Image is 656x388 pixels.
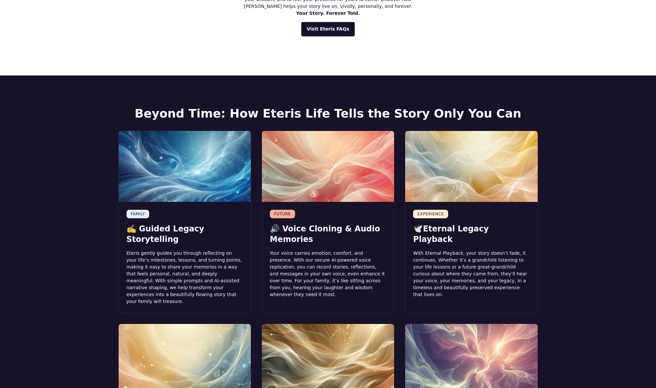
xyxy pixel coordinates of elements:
[131,211,145,217] span: FAMILY
[119,131,251,202] img: Soft blended hues suggesting intergenerational connection and memory sharing across family lines
[270,224,386,245] h3: 🔊 Voice Cloning & Audio Memories
[413,250,529,298] p: With Eternal Playback, your story doesn’t fade, it continues. Whether it’s a grandchild listening...
[127,224,243,245] h3: ✍️ Guided Legacy Storytelling
[307,26,349,32] span: Visit Eteris FAQs
[274,211,291,217] span: FUTURE
[296,11,360,16] strong: Your Story. Forever Told.
[417,211,444,217] span: EXPERIENCE
[127,250,243,305] p: Eteris gently guides you through reflecting on your life’s milestones, lessons, and turning point...
[118,107,538,120] h2: Beyond Time: How Eteris Life Tells the Story Only You Can
[405,131,537,202] img: Colorful abstract design representing the richness and depth of personal life stories being digit...
[270,250,386,298] p: Your voice carries emotion, comfort, and presence. With our secure AI-powered voice replication, ...
[301,22,355,36] a: Read more about Eteris FAQs
[262,131,394,202] img: Abstract gradient in warm tones symbolizing voice preservation and emotional storytelling through AI
[413,224,529,245] h3: 🕊️Eternal Legacy Playback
